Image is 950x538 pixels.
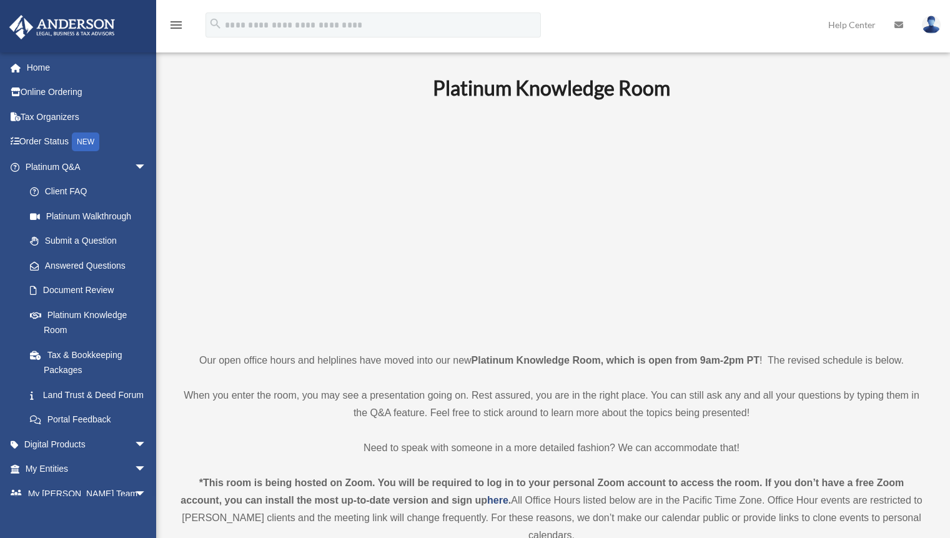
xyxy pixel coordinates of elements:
[9,104,166,129] a: Tax Organizers
[6,15,119,39] img: Anderson Advisors Platinum Portal
[169,22,184,32] a: menu
[9,457,166,482] a: My Entitiesarrow_drop_down
[433,76,670,100] b: Platinum Knowledge Room
[134,457,159,482] span: arrow_drop_down
[9,481,166,506] a: My [PERSON_NAME] Teamarrow_drop_down
[181,477,904,506] strong: *This room is being hosted on Zoom. You will be required to log in to your personal Zoom account ...
[364,117,739,329] iframe: 231110_Toby_KnowledgeRoom
[178,387,925,422] p: When you enter the room, you may see a presentation going on. Rest assured, you are in the right ...
[17,278,166,303] a: Document Review
[134,154,159,180] span: arrow_drop_down
[72,132,99,151] div: NEW
[472,355,760,366] strong: Platinum Knowledge Room, which is open from 9am-2pm PT
[508,495,511,506] strong: .
[9,80,166,105] a: Online Ordering
[9,129,166,155] a: Order StatusNEW
[17,382,166,407] a: Land Trust & Deed Forum
[17,407,166,432] a: Portal Feedback
[178,352,925,369] p: Our open office hours and helplines have moved into our new ! The revised schedule is below.
[134,432,159,457] span: arrow_drop_down
[17,342,166,382] a: Tax & Bookkeeping Packages
[17,302,159,342] a: Platinum Knowledge Room
[487,495,508,506] a: here
[178,439,925,457] p: Need to speak with someone in a more detailed fashion? We can accommodate that!
[17,179,166,204] a: Client FAQ
[9,432,166,457] a: Digital Productsarrow_drop_down
[134,481,159,507] span: arrow_drop_down
[922,16,941,34] img: User Pic
[9,55,166,80] a: Home
[17,204,166,229] a: Platinum Walkthrough
[17,229,166,254] a: Submit a Question
[169,17,184,32] i: menu
[9,154,166,179] a: Platinum Q&Aarrow_drop_down
[17,253,166,278] a: Answered Questions
[209,17,222,31] i: search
